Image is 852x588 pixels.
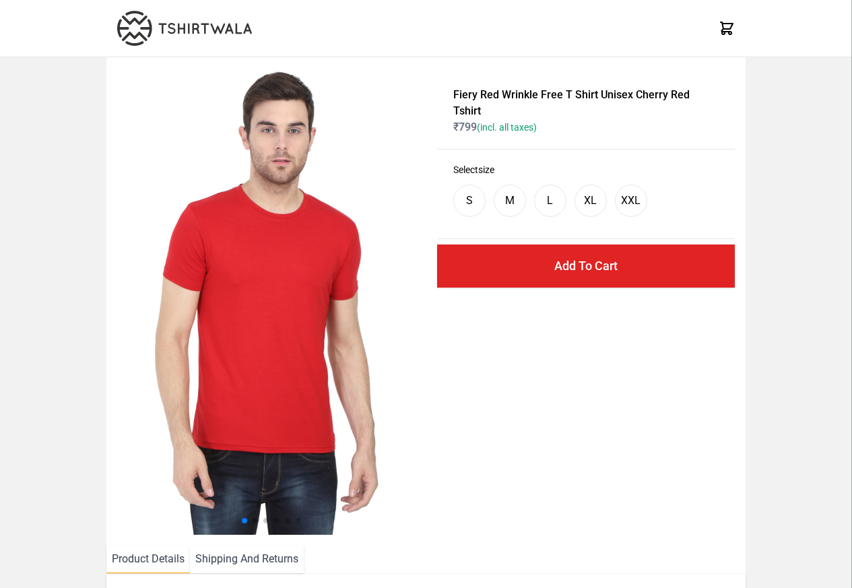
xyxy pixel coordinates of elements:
[477,122,537,133] span: (incl. all taxes)
[547,193,553,209] div: L
[453,87,719,119] h1: Fiery Red Wrinkle Free T Shirt Unisex Cherry Red Tshirt
[466,193,473,209] div: S
[106,546,190,573] li: Product Details
[621,193,641,209] div: XXL
[584,193,597,209] div: XL
[117,68,428,535] img: 4M6A2225.jpg
[437,244,735,288] button: Add To Cart
[190,546,304,573] li: Shipping And Returns
[117,11,252,46] img: TW-LOGO-400-104.png
[453,121,537,133] span: ₹ 799
[453,163,719,176] h3: Select size
[505,193,515,209] div: M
